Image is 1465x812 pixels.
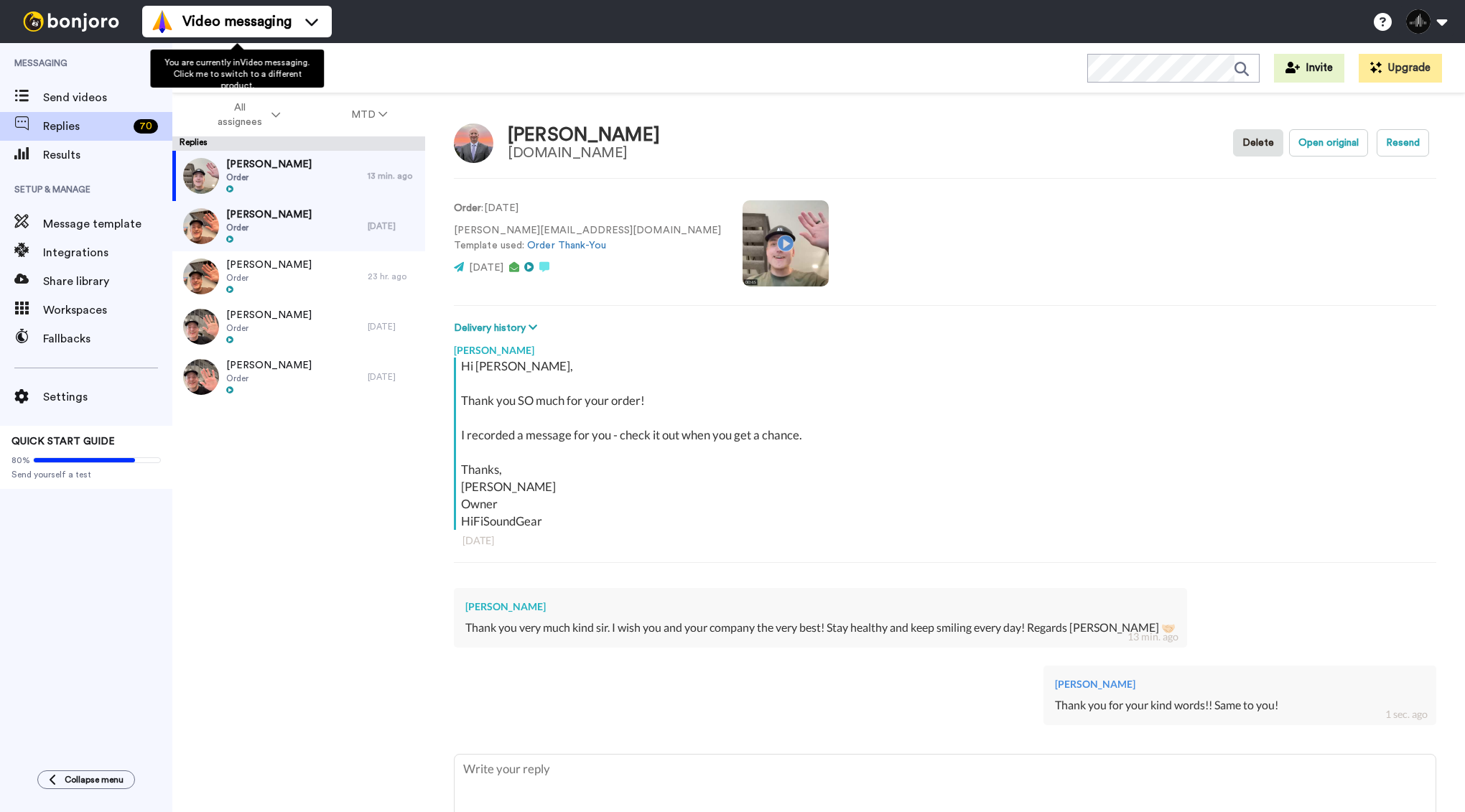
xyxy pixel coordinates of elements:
span: All assignees [210,101,269,129]
div: 1 sec. ago [1385,707,1428,722]
img: a64b7931-1891-4af5-9ec1-e563011aa9d0-thumb.jpg [183,258,219,294]
span: Fallbacks [43,330,172,347]
span: QUICK START GUIDE [11,437,115,447]
span: [DATE] [469,263,503,273]
img: Image of Thomas Litwin [454,123,493,163]
p: : [DATE] [454,201,721,216]
strong: Order [454,203,481,213]
div: Thank you for your kind words!! Same to you! [1055,697,1425,714]
span: Order [226,322,312,334]
img: f707a392-dd45-4e53-96f6-ab8fecb6827a-thumb.jpg [183,359,219,395]
img: f7c7495a-b2d0-42e7-916e-3a38916b15ce-thumb.jpg [183,208,219,244]
div: [PERSON_NAME] [465,599,1176,614]
button: All assignees [175,95,316,135]
span: 80% [11,454,30,466]
div: [DATE] [368,220,418,232]
a: [PERSON_NAME]Order23 hr. ago [172,251,425,302]
div: Hi [PERSON_NAME], Thank you SO much for your order! I recorded a message for you - check it out w... [461,358,1433,530]
span: Order [226,172,312,183]
div: Thank you very much kind sir. I wish you and your company the very best! Stay healthy and keep sm... [465,620,1176,636]
div: [DATE] [368,371,418,383]
div: 13 min. ago [368,170,418,182]
span: Order [226,222,312,233]
img: bj-logo-header-white.svg [17,11,125,32]
div: 70 [134,119,158,134]
div: Replies [172,136,425,151]
a: [PERSON_NAME]Order[DATE] [172,201,425,251]
div: [PERSON_NAME] [508,125,660,146]
div: 23 hr. ago [368,271,418,282]
span: Order [226,272,312,284]
div: [PERSON_NAME] [454,336,1436,358]
button: MTD [316,102,423,128]
button: Resend [1377,129,1429,157]
span: [PERSON_NAME] [226,308,312,322]
div: [DATE] [368,321,418,332]
div: [DATE] [462,533,1428,548]
span: You are currently in Video messaging . Click me to switch to a different product. [164,58,310,90]
img: 2d9b3a63-8810-499b-9b97-3e419722967f-thumb.jpg [183,309,219,345]
span: [PERSON_NAME] [226,358,312,373]
img: cf88f0ee-ff97-4733-8529-736ae7a90826-thumb.jpg [183,158,219,194]
a: Order Thank-You [527,241,606,251]
span: Share library [43,273,172,290]
span: Send videos [43,89,172,106]
span: Replies [43,118,128,135]
span: Collapse menu [65,774,124,785]
span: Message template [43,215,172,233]
a: [PERSON_NAME]Order13 min. ago [172,151,425,201]
img: vm-color.svg [151,10,174,33]
button: Upgrade [1359,54,1442,83]
span: Video messaging [182,11,292,32]
span: Send yourself a test [11,469,161,480]
button: Invite [1274,54,1344,83]
span: Integrations [43,244,172,261]
span: Settings [43,388,172,406]
span: Workspaces [43,302,172,319]
span: Results [43,146,172,164]
button: Open original [1289,129,1368,157]
a: [PERSON_NAME]Order[DATE] [172,352,425,402]
span: [PERSON_NAME] [226,207,312,222]
div: [PERSON_NAME] [1055,677,1425,691]
div: [DOMAIN_NAME] [508,145,660,161]
button: Delete [1233,129,1283,157]
span: [PERSON_NAME] [226,258,312,272]
button: Collapse menu [37,770,135,789]
span: [PERSON_NAME] [226,157,312,172]
p: [PERSON_NAME][EMAIL_ADDRESS][DOMAIN_NAME] Template used: [454,223,721,253]
a: [PERSON_NAME]Order[DATE] [172,302,425,352]
div: 13 min. ago [1127,630,1178,644]
button: Delivery history [454,320,541,336]
span: Order [226,373,312,384]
